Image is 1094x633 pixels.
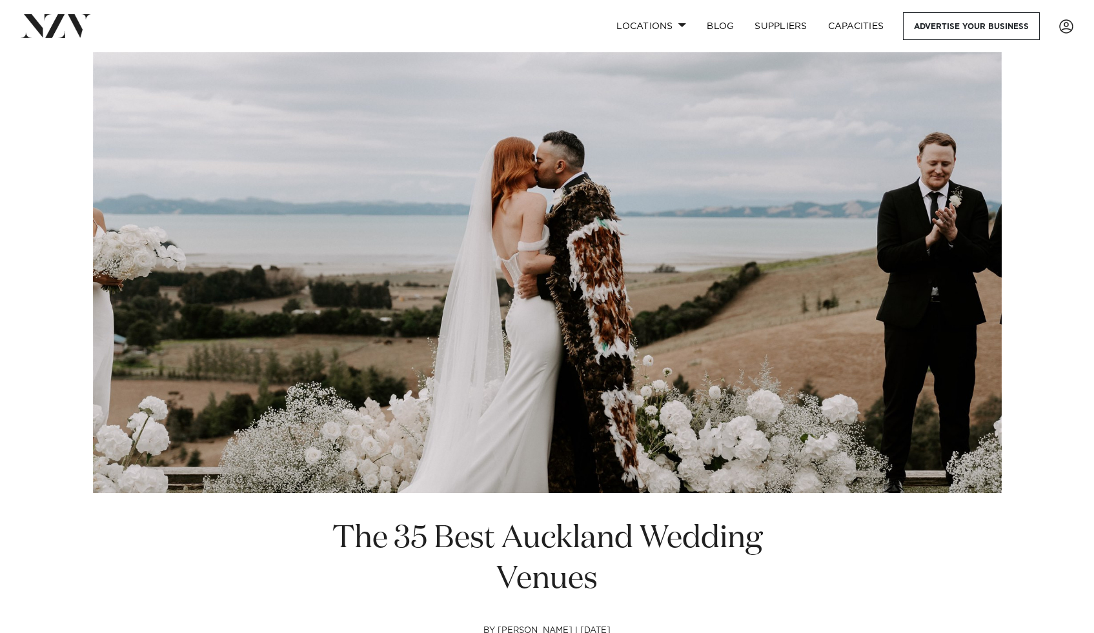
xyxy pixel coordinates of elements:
a: Locations [606,12,696,40]
a: BLOG [696,12,744,40]
h1: The 35 Best Auckland Wedding Venues [327,519,768,600]
img: nzv-logo.png [21,14,91,37]
a: Capacities [818,12,895,40]
img: The 35 Best Auckland Wedding Venues [93,52,1002,493]
a: SUPPLIERS [744,12,817,40]
a: Advertise your business [903,12,1040,40]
